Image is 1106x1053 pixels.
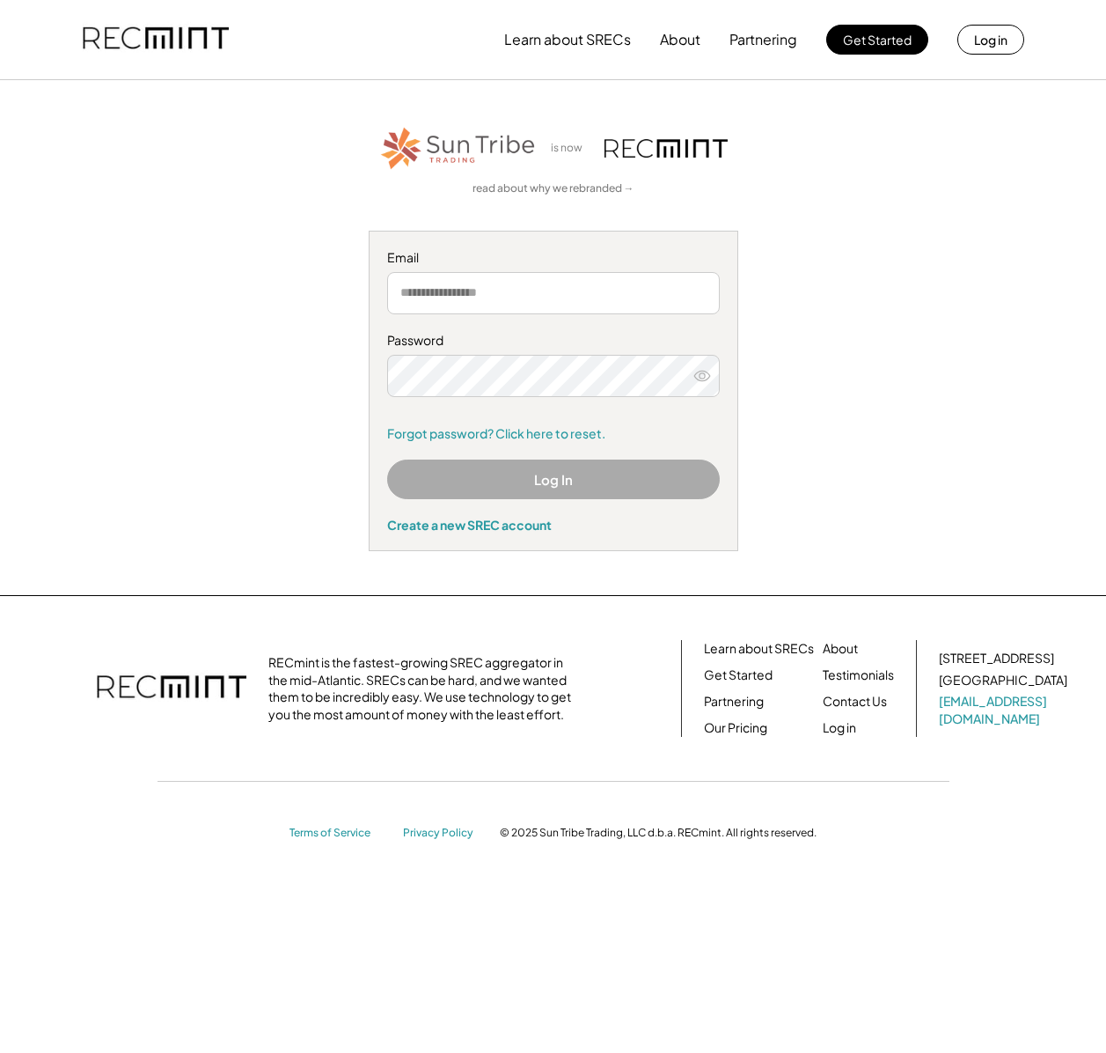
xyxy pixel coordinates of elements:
[472,181,634,196] a: read about why we rebranded →
[823,666,894,684] a: Testimonials
[387,332,720,350] div: Password
[823,693,887,711] a: Contact Us
[387,425,720,443] a: Forgot password? Click here to reset.
[957,25,1024,55] button: Log in
[660,22,700,57] button: About
[704,640,814,658] a: Learn about SRECs
[823,640,858,658] a: About
[500,826,817,840] div: © 2025 Sun Tribe Trading, LLC d.b.a. RECmint. All rights reserved.
[387,249,720,267] div: Email
[729,22,797,57] button: Partnering
[289,826,386,841] a: Terms of Service
[504,22,631,57] button: Learn about SRECs
[546,141,596,156] div: is now
[379,124,538,173] img: STT_Horizontal_Logo%2B-%2BColor.png
[83,10,229,70] img: recmint-logotype%403x.png
[823,719,856,737] a: Log in
[97,658,246,719] img: recmint-logotype%403x.png
[939,693,1071,727] a: [EMAIL_ADDRESS][DOMAIN_NAME]
[704,719,767,737] a: Our Pricing
[939,672,1067,689] div: [GEOGRAPHIC_DATA]
[403,826,482,841] a: Privacy Policy
[268,654,581,723] div: RECmint is the fastest-growing SREC aggregator in the mid-Atlantic. SRECs can be hard, and we wan...
[704,693,764,711] a: Partnering
[604,139,728,158] img: recmint-logotype%403x.png
[826,25,928,55] button: Get Started
[387,460,720,499] button: Log In
[704,666,773,684] a: Get Started
[387,517,720,533] div: Create a new SREC account
[939,650,1054,667] div: [STREET_ADDRESS]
